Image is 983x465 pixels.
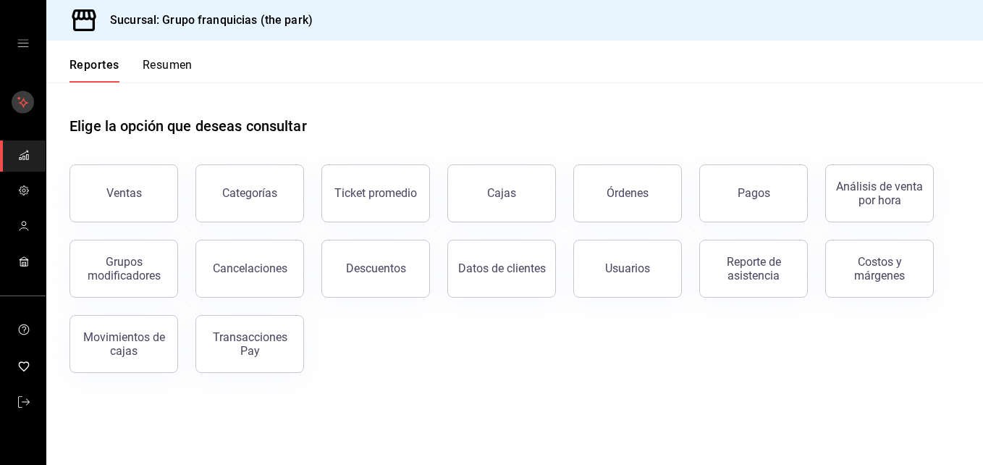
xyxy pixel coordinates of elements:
button: Resumen [143,58,193,83]
div: Grupos modificadores [79,255,169,282]
button: Reportes [69,58,119,83]
div: Cancelaciones [213,261,287,275]
button: Análisis de venta por hora [825,164,934,222]
div: navigation tabs [69,58,193,83]
div: Ticket promedio [334,186,417,200]
button: Descuentos [321,240,430,298]
h1: Elige la opción que deseas consultar [69,115,307,137]
div: Datos de clientes [458,261,546,275]
button: open drawer [17,38,29,49]
div: Categorías [222,186,277,200]
div: Transacciones Pay [205,330,295,358]
div: Ventas [106,186,142,200]
button: Movimientos de cajas [69,315,178,373]
div: Reporte de asistencia [709,255,798,282]
button: Transacciones Pay [195,315,304,373]
button: Ventas [69,164,178,222]
div: Órdenes [607,186,649,200]
h3: Sucursal: Grupo franquicias (the park) [98,12,313,29]
button: Ticket promedio [321,164,430,222]
div: Cajas [487,185,517,202]
div: Costos y márgenes [835,255,924,282]
div: Descuentos [346,261,406,275]
button: Reporte de asistencia [699,240,808,298]
button: Grupos modificadores [69,240,178,298]
div: Análisis de venta por hora [835,180,924,207]
div: Movimientos de cajas [79,330,169,358]
a: Cajas [447,164,556,222]
button: Cancelaciones [195,240,304,298]
button: Usuarios [573,240,682,298]
div: Usuarios [605,261,650,275]
button: Pagos [699,164,808,222]
div: Pagos [738,186,770,200]
button: Datos de clientes [447,240,556,298]
button: Órdenes [573,164,682,222]
button: Costos y márgenes [825,240,934,298]
button: Categorías [195,164,304,222]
